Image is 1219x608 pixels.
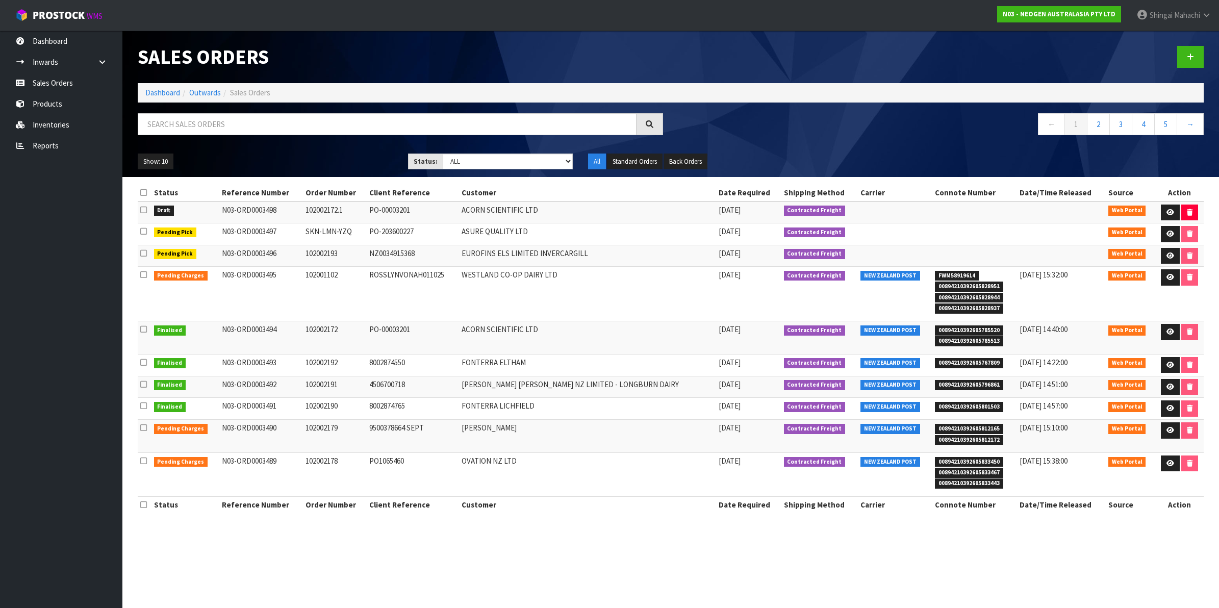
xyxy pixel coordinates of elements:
th: Shipping Method [781,185,858,201]
span: Mahachi [1174,10,1200,20]
span: Contracted Freight [784,271,846,281]
img: cube-alt.png [15,9,28,21]
td: 4506700718 [367,376,459,398]
td: N03-ORD0003493 [219,354,303,376]
span: Sales Orders [230,88,270,97]
span: 00894210392605767809 [935,358,1003,368]
span: 00894210392605828944 [935,293,1003,303]
td: 102001102 [303,267,367,321]
td: NZ0034915368 [367,245,459,267]
td: SKN-LMN-YZQ [303,223,367,245]
span: [DATE] 14:51:00 [1020,379,1068,389]
a: Outwards [189,88,221,97]
td: N03-ORD0003495 [219,267,303,321]
span: 00894210392605785513 [935,336,1003,346]
td: N03-ORD0003497 [219,223,303,245]
td: 102002172.1 [303,201,367,223]
span: NEW ZEALAND POST [860,271,920,281]
th: Customer [459,185,716,201]
span: [DATE] 14:22:00 [1020,358,1068,367]
a: 5 [1154,113,1177,135]
span: 00894210392605828951 [935,282,1003,292]
td: 102002190 [303,398,367,420]
span: Contracted Freight [784,227,846,238]
td: FONTERRA LICHFIELD [459,398,716,420]
strong: Status: [414,157,438,166]
span: Web Portal [1108,424,1146,434]
span: Web Portal [1108,227,1146,238]
span: Pending Pick [154,249,197,259]
td: 8002874550 [367,354,459,376]
td: PO-00003201 [367,321,459,354]
a: 2 [1087,113,1110,135]
td: ACORN SCIENTIFIC LTD [459,321,716,354]
th: Connote Number [932,496,1017,513]
th: Carrier [858,496,932,513]
td: OVATION NZ LTD [459,452,716,496]
td: N03-ORD0003492 [219,376,303,398]
button: Back Orders [664,154,707,170]
span: [DATE] [719,205,741,215]
th: Source [1106,496,1155,513]
span: Web Portal [1108,206,1146,216]
th: Date/Time Released [1017,185,1106,201]
span: NEW ZEALAND POST [860,358,920,368]
span: [DATE] 14:57:00 [1020,401,1068,411]
td: EUROFINS ELS LIMITED INVERCARGILL [459,245,716,267]
a: 1 [1064,113,1087,135]
td: 102002192 [303,354,367,376]
span: 00894210392605833467 [935,468,1003,478]
th: Customer [459,496,716,513]
span: NEW ZEALAND POST [860,380,920,390]
span: Pending Charges [154,271,208,281]
span: NEW ZEALAND POST [860,402,920,412]
th: Date Required [716,496,781,513]
td: ROSSLYNVONAH011025 [367,267,459,321]
th: Order Number [303,496,367,513]
th: Client Reference [367,185,459,201]
th: Action [1155,496,1204,513]
span: Contracted Freight [784,249,846,259]
span: [DATE] 15:38:00 [1020,456,1068,466]
span: [DATE] [719,423,741,433]
td: FONTERRA ELTHAM [459,354,716,376]
span: Pending Charges [154,457,208,467]
span: Web Portal [1108,358,1146,368]
h1: Sales Orders [138,46,663,68]
span: [DATE] 15:32:00 [1020,270,1068,280]
span: [DATE] [719,358,741,367]
span: Contracted Freight [784,358,846,368]
span: ProStock [33,9,85,22]
td: N03-ORD0003494 [219,321,303,354]
span: Web Portal [1108,249,1146,259]
span: Web Portal [1108,325,1146,336]
button: Show: 10 [138,154,173,170]
span: [DATE] [719,270,741,280]
th: Source [1106,185,1155,201]
span: 00894210392605796861 [935,380,1003,390]
span: Contracted Freight [784,380,846,390]
strong: N03 - NEOGEN AUSTRALASIA PTY LTD [1003,10,1115,18]
span: Shingai [1150,10,1173,20]
span: 00894210392605812172 [935,435,1003,445]
td: N03-ORD0003496 [219,245,303,267]
span: NEW ZEALAND POST [860,424,920,434]
span: [DATE] [719,226,741,236]
span: Contracted Freight [784,325,846,336]
a: Dashboard [145,88,180,97]
span: Finalised [154,402,186,412]
a: 4 [1132,113,1155,135]
td: 102002179 [303,420,367,452]
td: PO-00003201 [367,201,459,223]
span: [DATE] [719,324,741,334]
td: 102002178 [303,452,367,496]
td: ACORN SCIENTIFIC LTD [459,201,716,223]
span: [DATE] [719,401,741,411]
th: Client Reference [367,496,459,513]
th: Status [151,185,219,201]
td: 102002172 [303,321,367,354]
span: Web Portal [1108,402,1146,412]
th: Status [151,496,219,513]
span: [DATE] 15:10:00 [1020,423,1068,433]
th: Connote Number [932,185,1017,201]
